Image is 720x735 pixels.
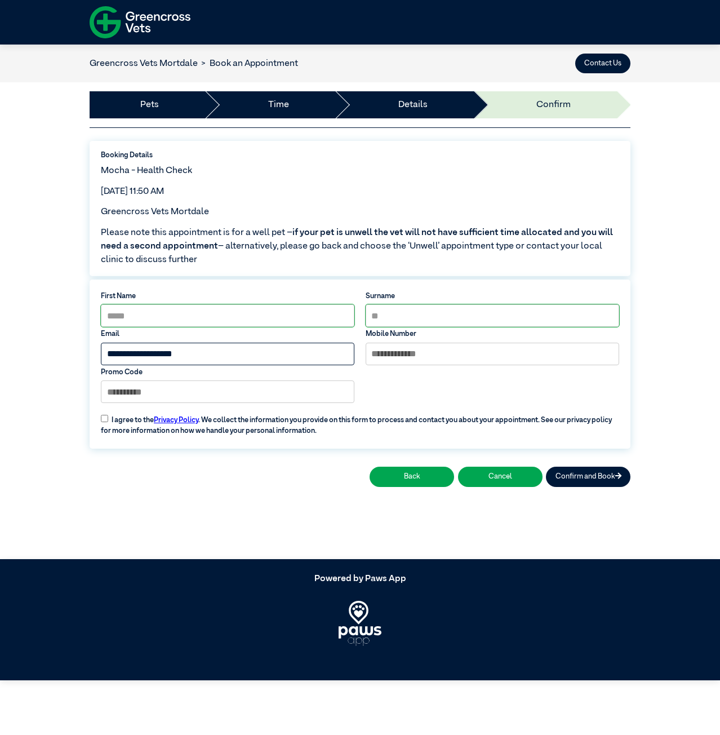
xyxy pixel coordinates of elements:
img: f-logo [90,3,190,42]
span: Mocha - Health Check [101,166,192,175]
span: Please note this appointment is for a well pet – – alternatively, please go back and choose the ‘... [101,226,619,267]
a: Pets [140,98,159,112]
label: I agree to the . We collect the information you provide on this form to process and contact you a... [95,408,624,436]
label: Promo Code [101,367,354,378]
button: Back [370,467,454,486]
nav: breadcrumb [90,57,298,70]
label: First Name [101,291,354,302]
h5: Powered by Paws App [90,574,630,585]
a: Privacy Policy [154,417,198,424]
a: Details [398,98,428,112]
li: Book an Appointment [198,57,298,70]
label: Booking Details [101,150,619,161]
button: Contact Us [575,54,630,73]
span: Greencross Vets Mortdale [101,207,209,216]
a: Greencross Vets Mortdale [90,59,198,68]
label: Surname [366,291,619,302]
label: Mobile Number [366,329,619,339]
button: Confirm and Book [546,467,630,486]
img: PawsApp [339,601,382,646]
span: [DATE] 11:50 AM [101,187,164,196]
button: Cancel [458,467,543,486]
span: if your pet is unwell the vet will not have sufficient time allocated and you will need a second ... [101,228,613,251]
a: Time [268,98,289,112]
input: I agree to thePrivacy Policy. We collect the information you provide on this form to process and ... [101,415,108,422]
label: Email [101,329,354,339]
